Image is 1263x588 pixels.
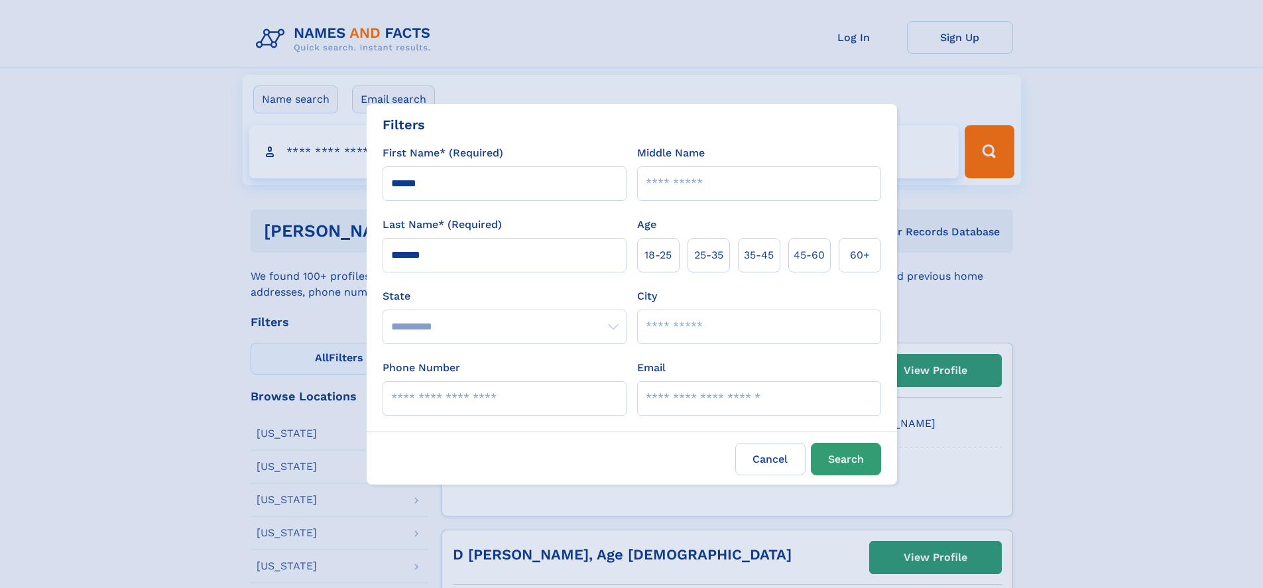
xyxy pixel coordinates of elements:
[637,217,656,233] label: Age
[383,145,503,161] label: First Name* (Required)
[383,217,502,233] label: Last Name* (Required)
[744,247,774,263] span: 35‑45
[383,288,627,304] label: State
[794,247,825,263] span: 45‑60
[644,247,672,263] span: 18‑25
[850,247,870,263] span: 60+
[383,360,460,376] label: Phone Number
[811,443,881,475] button: Search
[637,288,657,304] label: City
[637,360,666,376] label: Email
[383,115,425,135] div: Filters
[694,247,723,263] span: 25‑35
[637,145,705,161] label: Middle Name
[735,443,806,475] label: Cancel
